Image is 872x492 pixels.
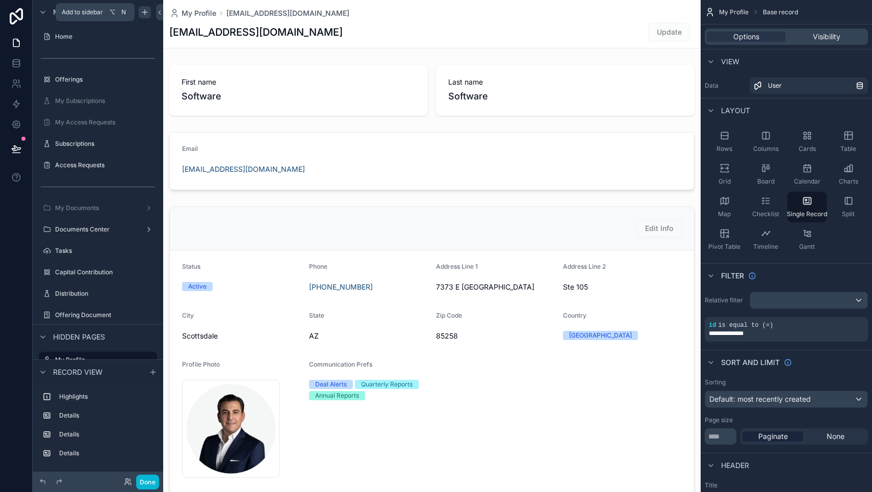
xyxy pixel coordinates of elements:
a: My Profile [169,8,216,18]
span: Timeline [753,243,778,251]
a: Access Requests [39,157,157,173]
span: Map [718,210,731,218]
label: My Access Requests [55,118,155,126]
span: Charts [839,177,858,186]
a: Home [39,29,157,45]
label: Distribution [55,290,155,298]
a: My Profile [39,352,157,368]
span: Grid [719,177,731,186]
span: Table [840,145,856,153]
a: Distribution [39,286,157,302]
span: None [827,431,844,442]
a: Documents Center [39,221,157,238]
button: Single Record [787,192,827,222]
span: View [721,57,739,67]
button: Default: most recently created [705,391,868,408]
label: Subscriptions [55,140,155,148]
span: Checklist [752,210,779,218]
button: Board [746,159,785,190]
span: Sort And Limit [721,357,780,368]
span: Hidden pages [53,332,105,342]
label: Offerings [55,75,155,84]
button: Table [829,126,868,157]
span: Options [733,32,759,42]
span: Single Record [787,210,827,218]
button: Split [829,192,868,222]
button: Pivot Table [705,224,744,255]
a: My Documents [39,200,157,216]
span: is equal to (=) [718,322,773,329]
button: Map [705,192,744,222]
span: N [119,8,127,16]
a: [EMAIL_ADDRESS][DOMAIN_NAME] [226,8,349,18]
span: Add to sidebar [62,8,103,16]
span: Columns [753,145,779,153]
span: Paginate [758,431,788,442]
label: Relative filter [705,296,746,304]
label: Details [59,411,153,420]
span: My Profile [182,8,216,18]
span: Filter [721,271,744,281]
label: Sorting [705,378,726,386]
h1: [EMAIL_ADDRESS][DOMAIN_NAME] [169,25,343,39]
span: Board [757,177,775,186]
span: Layout [721,106,750,116]
a: Tasks [39,243,157,259]
span: Default: most recently created [709,395,811,403]
span: Menu [53,7,74,17]
span: id [709,322,716,329]
span: ⌥ [108,8,116,16]
label: My Profile [55,356,151,364]
span: Header [721,460,749,471]
span: Split [842,210,855,218]
label: Page size [705,416,733,424]
span: Cards [799,145,816,153]
label: Data [705,82,746,90]
label: Offering Document [55,311,155,319]
button: Timeline [746,224,785,255]
a: My Subscriptions [39,93,157,109]
label: Documents Center [55,225,141,234]
label: Home [55,33,155,41]
label: Tasks [55,247,155,255]
label: Details [59,430,153,438]
a: Subscriptions [39,136,157,152]
button: Rows [705,126,744,157]
button: Calendar [787,159,827,190]
button: Cards [787,126,827,157]
span: My Profile [719,8,749,16]
span: User [768,82,782,90]
label: Access Requests [55,161,155,169]
label: Highlights [59,393,153,401]
span: Pivot Table [708,243,740,251]
span: Rows [716,145,732,153]
button: Grid [705,159,744,190]
div: scrollable content [33,384,163,472]
span: Calendar [794,177,820,186]
button: Gantt [787,224,827,255]
a: User [750,77,868,94]
button: Checklist [746,192,785,222]
span: Base record [763,8,798,16]
a: Offerings [39,71,157,88]
label: My Subscriptions [55,97,155,105]
span: Visibility [813,32,840,42]
a: Capital Contribution [39,264,157,280]
button: Done [136,475,159,489]
a: My Access Requests [39,114,157,131]
span: Gantt [799,243,815,251]
button: Columns [746,126,785,157]
button: Charts [829,159,868,190]
label: My Documents [55,204,141,212]
a: Offering Document [39,307,157,323]
label: Details [59,449,153,457]
label: Capital Contribution [55,268,155,276]
span: Record view [53,367,102,377]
